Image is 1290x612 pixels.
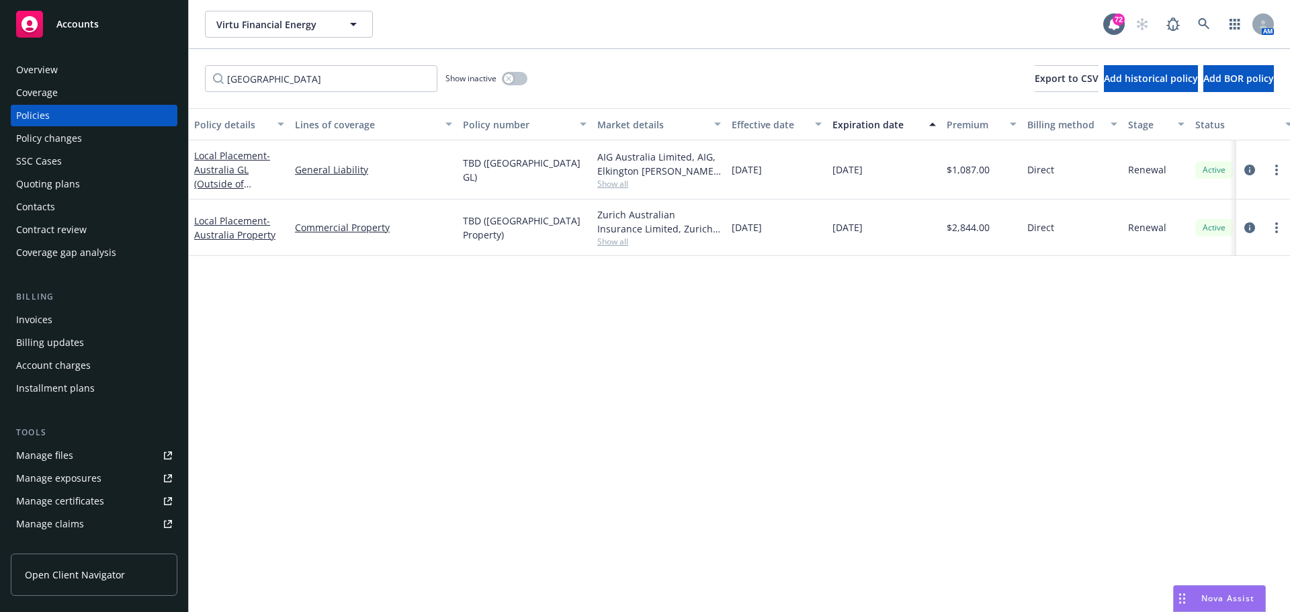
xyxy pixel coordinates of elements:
[732,118,807,132] div: Effective date
[11,82,177,103] a: Coverage
[16,355,91,376] div: Account charges
[16,242,116,263] div: Coverage gap analysis
[205,65,437,92] input: Filter by keyword...
[16,513,84,535] div: Manage claims
[1242,220,1258,236] a: circleInformation
[1104,72,1198,85] span: Add historical policy
[11,513,177,535] a: Manage claims
[1174,586,1191,611] div: Drag to move
[463,214,587,242] span: TBD ([GEOGRAPHIC_DATA] Property)
[189,108,290,140] button: Policy details
[1268,220,1285,236] a: more
[16,105,50,126] div: Policies
[11,309,177,331] a: Invoices
[1022,108,1123,140] button: Billing method
[25,568,125,582] span: Open Client Navigator
[205,11,373,38] button: Virtu Financial Energy
[194,214,275,241] a: Local Placement
[16,219,87,241] div: Contract review
[1203,72,1274,85] span: Add BOR policy
[1123,108,1190,140] button: Stage
[194,149,279,218] span: - Australia GL (Outside of [GEOGRAPHIC_DATA] program)
[597,150,721,178] div: AIG Australia Limited, AIG, Elkington [PERSON_NAME] [PERSON_NAME] Insurance Brokers Pty Ltd (EBM)
[16,196,55,218] div: Contacts
[56,19,99,30] span: Accounts
[1195,118,1277,132] div: Status
[11,128,177,149] a: Policy changes
[16,128,82,149] div: Policy changes
[732,220,762,234] span: [DATE]
[295,118,437,132] div: Lines of coverage
[947,118,1002,132] div: Premium
[1160,11,1187,38] a: Report a Bug
[194,214,275,241] span: - Australia Property
[1129,11,1156,38] a: Start snowing
[463,156,587,184] span: TBD ([GEOGRAPHIC_DATA] GL)
[16,536,79,558] div: Manage BORs
[11,426,177,439] div: Tools
[1113,13,1125,26] div: 72
[295,220,452,234] a: Commercial Property
[1221,11,1248,38] a: Switch app
[1201,593,1254,604] span: Nova Assist
[1242,162,1258,178] a: circleInformation
[458,108,592,140] button: Policy number
[1173,585,1266,612] button: Nova Assist
[1104,65,1198,92] button: Add historical policy
[947,163,990,177] span: $1,087.00
[1201,222,1228,234] span: Active
[194,149,279,218] a: Local Placement
[11,5,177,43] a: Accounts
[597,118,706,132] div: Market details
[16,332,84,353] div: Billing updates
[16,309,52,331] div: Invoices
[16,378,95,399] div: Installment plans
[290,108,458,140] button: Lines of coverage
[16,150,62,172] div: SSC Cases
[1191,11,1217,38] a: Search
[11,150,177,172] a: SSC Cases
[11,536,177,558] a: Manage BORs
[1128,220,1166,234] span: Renewal
[592,108,726,140] button: Market details
[11,332,177,353] a: Billing updates
[445,73,497,84] span: Show inactive
[1201,164,1228,176] span: Active
[832,220,863,234] span: [DATE]
[947,220,990,234] span: $2,844.00
[1035,72,1099,85] span: Export to CSV
[597,178,721,189] span: Show all
[11,196,177,218] a: Contacts
[1035,65,1099,92] button: Export to CSV
[832,118,921,132] div: Expiration date
[16,173,80,195] div: Quoting plans
[16,490,104,512] div: Manage certificates
[832,163,863,177] span: [DATE]
[11,468,177,489] a: Manage exposures
[16,468,101,489] div: Manage exposures
[11,219,177,241] a: Contract review
[941,108,1022,140] button: Premium
[11,355,177,376] a: Account charges
[463,118,572,132] div: Policy number
[1128,118,1170,132] div: Stage
[295,163,452,177] a: General Liability
[1268,162,1285,178] a: more
[1027,220,1054,234] span: Direct
[11,378,177,399] a: Installment plans
[16,59,58,81] div: Overview
[11,105,177,126] a: Policies
[216,17,333,32] span: Virtu Financial Energy
[1027,163,1054,177] span: Direct
[597,208,721,236] div: Zurich Australian Insurance Limited, Zurich Insurance Group, Elkington [PERSON_NAME] [PERSON_NAME...
[16,445,73,466] div: Manage files
[11,59,177,81] a: Overview
[11,173,177,195] a: Quoting plans
[732,163,762,177] span: [DATE]
[11,290,177,304] div: Billing
[11,490,177,512] a: Manage certificates
[1027,118,1103,132] div: Billing method
[194,118,269,132] div: Policy details
[1203,65,1274,92] button: Add BOR policy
